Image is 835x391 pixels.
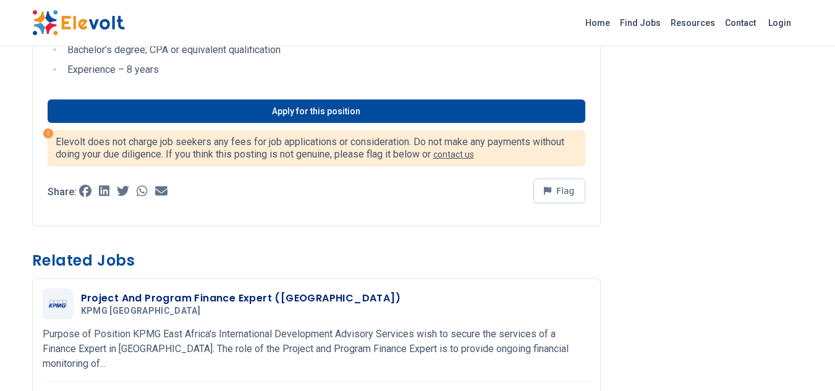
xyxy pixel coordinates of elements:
img: Elevolt [32,10,125,36]
a: Contact [720,13,761,33]
h3: Related Jobs [32,251,601,271]
p: Elevolt does not charge job seekers any fees for job applications or consideration. Do not make a... [56,136,577,161]
a: Apply for this position [48,99,585,123]
a: Find Jobs [615,13,666,33]
iframe: Chat Widget [773,332,835,391]
li: Bachelor’s degree; CPA or equivalent qualification [64,43,585,57]
li: Experience – 8 years [64,62,585,77]
h3: Project And Program Finance Expert ([GEOGRAPHIC_DATA]) [81,291,401,306]
p: Purpose of Position KPMG East Africa's International Development Advisory Services wish to secure... [43,327,590,371]
button: Flag [533,179,585,203]
span: KPMG [GEOGRAPHIC_DATA] [81,306,201,317]
a: Resources [666,13,720,33]
a: Home [580,13,615,33]
img: KPMG East Africa [46,295,70,313]
a: Login [761,11,799,35]
a: contact us [433,149,474,159]
p: Share: [48,187,77,197]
